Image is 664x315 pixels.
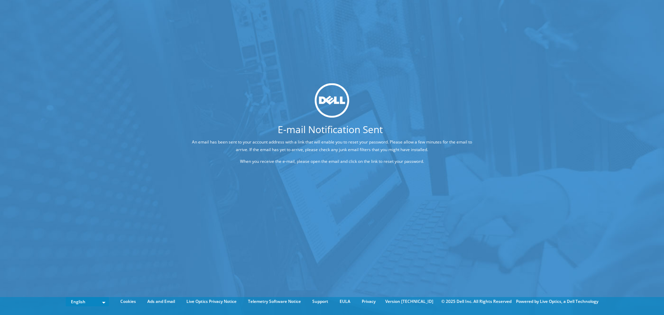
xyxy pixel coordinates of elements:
[192,138,472,154] p: An email has been sent to your account address with a link that will enable you to reset your pas...
[357,298,381,305] a: Privacy
[307,298,333,305] a: Support
[166,124,495,134] h1: E-mail Notification Sent
[438,298,515,305] li: © 2025 Dell Inc. All Rights Reserved
[315,83,349,118] img: dell_svg_logo.svg
[142,298,180,305] a: Ads and Email
[382,298,437,305] li: Version [TECHNICAL_ID]
[516,298,598,305] li: Powered by Live Optics, a Dell Technology
[192,158,472,165] p: When you receive the e-mail, please open the email and click on the link to reset your password.
[243,298,306,305] a: Telemetry Software Notice
[115,298,141,305] a: Cookies
[181,298,242,305] a: Live Optics Privacy Notice
[334,298,356,305] a: EULA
